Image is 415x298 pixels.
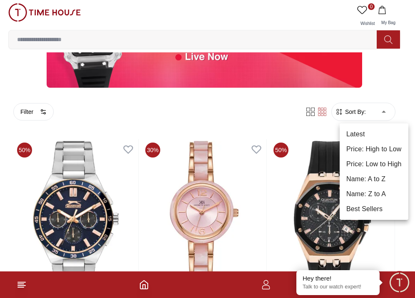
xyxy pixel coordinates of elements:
div: Hey there! [303,274,373,283]
div: Chat Widget [388,271,411,294]
li: Name: A to Z [340,172,408,187]
p: Talk to our watch expert! [303,283,373,291]
li: Best Sellers [340,202,408,217]
li: Price: Low to High [340,157,408,172]
li: Latest [340,127,408,142]
li: Price: High to Low [340,142,408,157]
li: Name: Z to A [340,187,408,202]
